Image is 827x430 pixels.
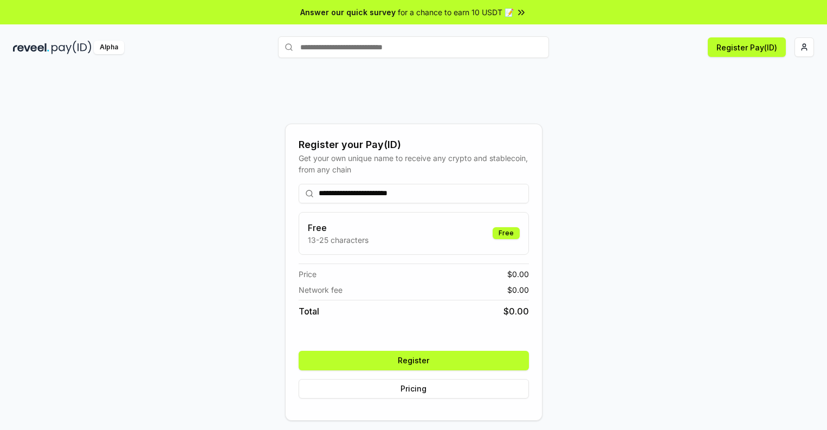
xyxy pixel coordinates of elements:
[507,268,529,280] span: $ 0.00
[299,284,343,296] span: Network fee
[299,379,529,399] button: Pricing
[493,227,520,239] div: Free
[299,268,316,280] span: Price
[299,305,319,318] span: Total
[308,234,369,246] p: 13-25 characters
[51,41,92,54] img: pay_id
[300,7,396,18] span: Answer our quick survey
[94,41,124,54] div: Alpha
[398,7,514,18] span: for a chance to earn 10 USDT 📝
[308,221,369,234] h3: Free
[13,41,49,54] img: reveel_dark
[299,351,529,370] button: Register
[299,137,529,152] div: Register your Pay(ID)
[708,37,786,57] button: Register Pay(ID)
[503,305,529,318] span: $ 0.00
[299,152,529,175] div: Get your own unique name to receive any crypto and stablecoin, from any chain
[507,284,529,296] span: $ 0.00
